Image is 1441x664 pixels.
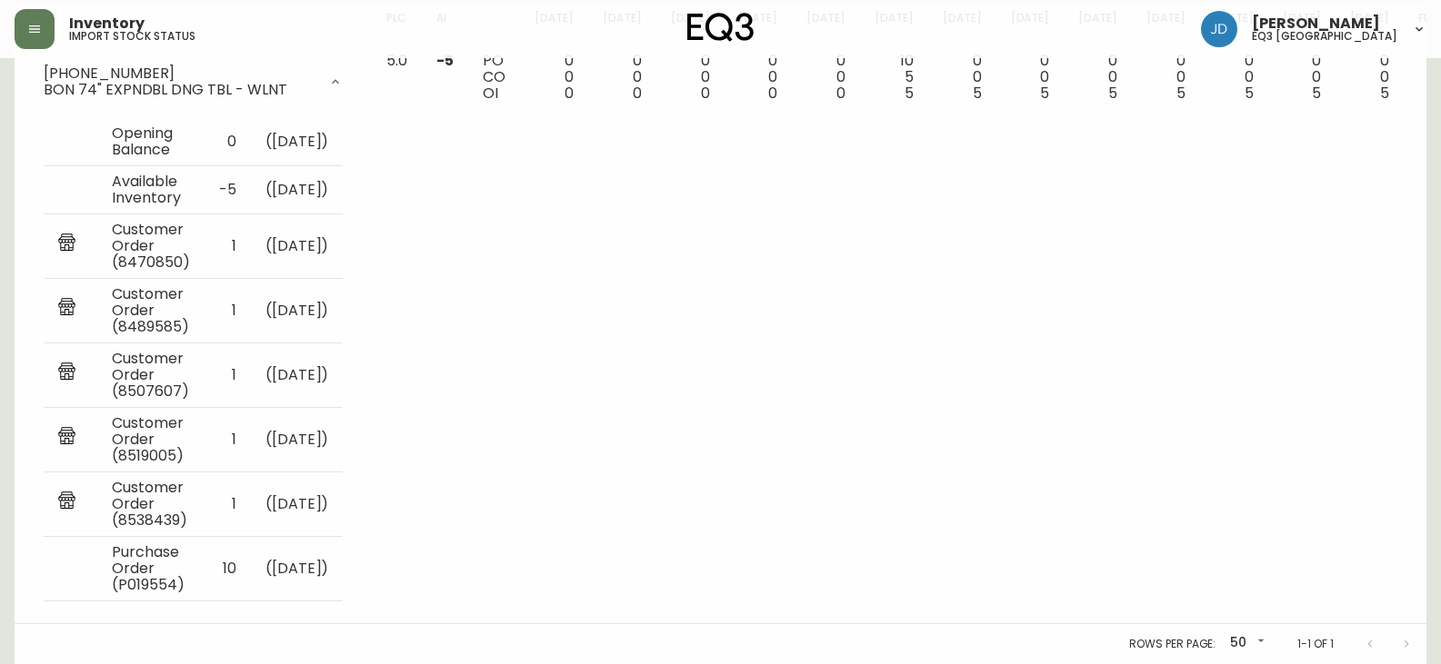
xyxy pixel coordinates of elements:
[205,536,251,600] td: 10
[97,165,205,213] td: Available Inventory
[29,53,357,111] div: [PHONE_NUMBER]BON 74" EXPNDBL DNG TBL - WLNT
[44,82,317,98] div: BON 74" EXPNDBL DNG TBL - WLNT
[97,407,205,471] td: Customer Order (8519005)
[1201,11,1237,47] img: 7c567ac048721f22e158fd313f7f0981
[1040,83,1049,104] span: 5
[565,83,574,104] span: 0
[836,83,846,104] span: 0
[1297,636,1334,652] p: 1-1 of 1
[97,471,205,536] td: Customer Order (8538439)
[1312,83,1321,104] span: 5
[603,53,642,102] div: 0 0
[768,83,777,104] span: 0
[1223,629,1268,659] div: 50
[738,53,777,102] div: 0 0
[687,13,755,42] img: logo
[1350,53,1389,102] div: 0 0
[58,362,75,384] img: retail_report.svg
[1245,83,1254,104] span: 5
[251,342,344,407] td: ( [DATE] )
[205,165,251,213] td: -5
[44,65,317,82] div: [PHONE_NUMBER]
[806,53,846,102] div: 0 0
[436,50,454,71] span: -5
[1176,83,1186,104] span: 5
[205,213,251,278] td: 1
[97,213,205,278] td: Customer Order (8470850)
[483,83,498,104] span: OI
[58,491,75,513] img: retail_report.svg
[97,342,205,407] td: Customer Order (8507607)
[251,471,344,536] td: ( [DATE] )
[251,165,344,213] td: ( [DATE] )
[97,536,205,600] td: Purchase Order (P019554)
[671,53,710,102] div: 0 0
[251,213,344,278] td: ( [DATE] )
[1215,53,1254,102] div: 0 0
[58,298,75,320] img: retail_report.svg
[943,53,982,102] div: 0 0
[97,118,205,166] td: Opening Balance
[1146,53,1186,102] div: 0 0
[251,118,344,166] td: ( [DATE] )
[535,53,574,102] div: 0 0
[905,83,914,104] span: 5
[69,31,195,42] h5: import stock status
[701,83,710,104] span: 0
[58,427,75,449] img: retail_report.svg
[69,16,145,31] span: Inventory
[58,233,75,255] img: retail_report.svg
[1380,83,1389,104] span: 5
[251,407,344,471] td: ( [DATE] )
[97,278,205,342] td: Customer Order (8489585)
[1011,53,1050,102] div: 0 0
[205,118,251,166] td: 0
[1078,53,1117,102] div: 0 0
[205,407,251,471] td: 1
[973,83,982,104] span: 5
[205,342,251,407] td: 1
[875,53,914,102] div: 10 5
[483,53,505,102] div: PO CO
[372,45,422,624] td: 5.0
[1283,53,1322,102] div: 0 0
[251,278,344,342] td: ( [DATE] )
[205,278,251,342] td: 1
[633,83,642,104] span: 0
[251,536,344,600] td: ( [DATE] )
[1108,83,1117,104] span: 5
[1129,636,1216,652] p: Rows per page:
[1252,31,1397,42] h5: eq3 [GEOGRAPHIC_DATA]
[1252,16,1380,31] span: [PERSON_NAME]
[205,471,251,536] td: 1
